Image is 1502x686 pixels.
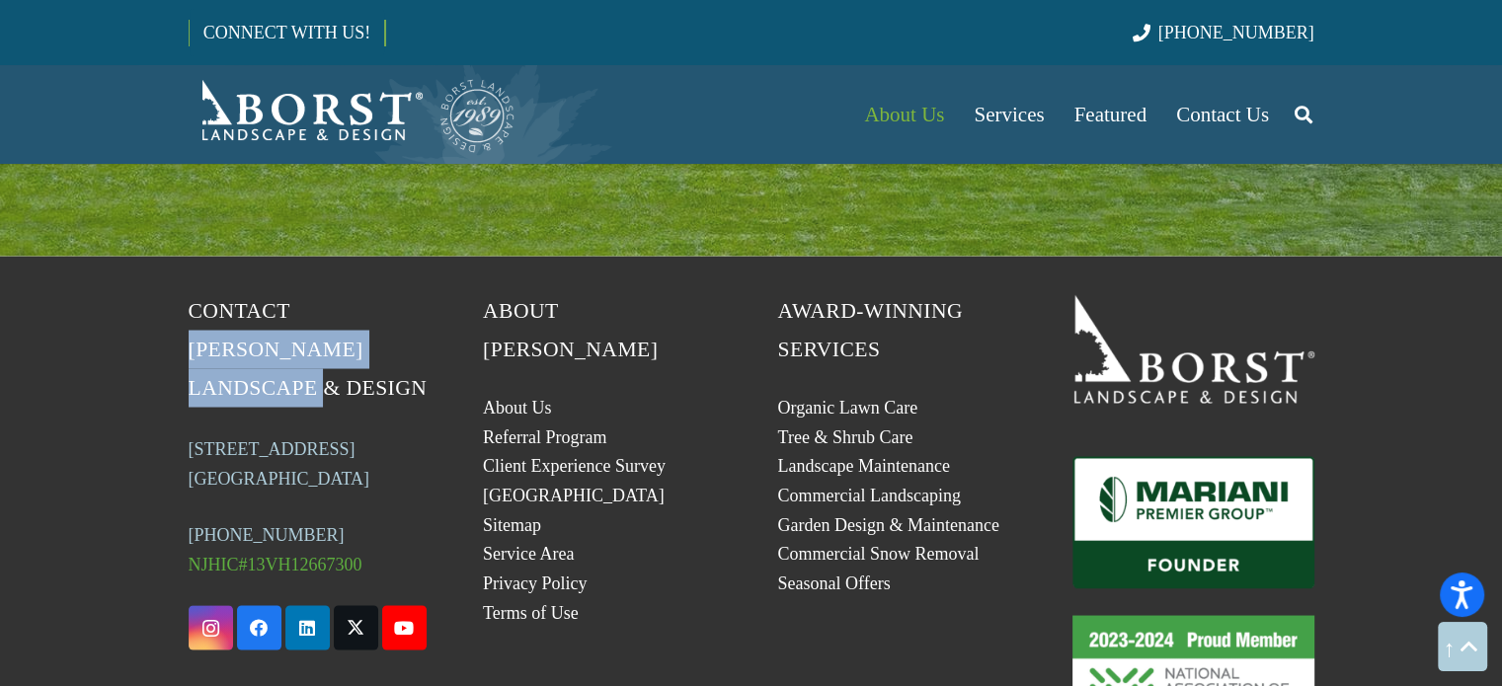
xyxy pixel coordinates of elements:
[189,298,428,399] span: Contact [PERSON_NAME] Landscape & Design
[1072,291,1314,402] a: 19BorstLandscape_Logo_W
[778,426,913,446] a: Tree & Shrub Care
[285,605,330,649] a: LinkedIn
[1176,103,1269,126] span: Contact Us
[483,298,658,360] span: About [PERSON_NAME]
[959,65,1059,164] a: Services
[334,605,378,649] a: X
[1284,90,1323,139] a: Search
[189,438,370,488] a: [STREET_ADDRESS][GEOGRAPHIC_DATA]
[190,9,384,56] a: CONNECT WITH US!
[1438,622,1487,671] a: Back to top
[189,75,516,154] a: Borst-Logo
[974,103,1044,126] span: Services
[1072,456,1314,588] a: Mariani_Badge_Full_Founder
[483,602,579,622] a: Terms of Use
[778,298,963,360] span: Award-Winning Services
[1158,23,1314,42] span: [PHONE_NUMBER]
[189,605,233,649] a: Instagram
[237,605,281,649] a: Facebook
[778,572,891,592] a: Seasonal Offers
[849,65,959,164] a: About Us
[483,397,552,417] a: About Us
[778,514,999,534] a: Garden Design & Maintenance
[1133,23,1313,42] a: [PHONE_NUMBER]
[189,524,345,544] a: [PHONE_NUMBER]
[189,554,362,573] span: NJHIC#13VH12667300
[778,397,918,417] a: Organic Lawn Care
[483,426,606,446] a: Referral Program
[778,543,980,563] a: Commercial Snow Removal
[483,455,666,475] a: Client Experience Survey
[483,543,574,563] a: Service Area
[1161,65,1284,164] a: Contact Us
[483,485,665,504] a: [GEOGRAPHIC_DATA]
[483,514,541,534] a: Sitemap
[778,455,950,475] a: Landscape Maintenance
[1074,103,1146,126] span: Featured
[1060,65,1161,164] a: Featured
[483,572,588,592] a: Privacy Policy
[864,103,944,126] span: About Us
[382,605,427,649] a: YouTube
[778,485,961,504] a: Commercial Landscaping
